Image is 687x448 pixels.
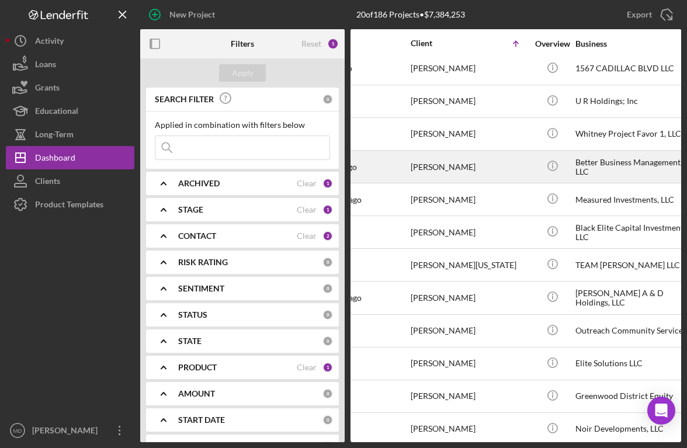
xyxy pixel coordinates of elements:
[647,397,675,425] div: Open Intercom Messenger
[322,388,333,399] div: 0
[169,3,215,26] div: New Project
[35,123,74,149] div: Long-Term
[322,415,333,425] div: 0
[411,86,528,117] div: [PERSON_NAME]
[327,38,339,50] div: 5
[322,362,333,373] div: 1
[178,258,228,267] b: RISK RATING
[411,414,528,444] div: [PERSON_NAME]
[6,76,134,99] button: Grants
[6,419,134,442] button: MD[PERSON_NAME]
[411,119,528,150] div: [PERSON_NAME]
[627,3,652,26] div: Export
[13,428,22,434] text: MD
[411,282,528,313] div: [PERSON_NAME]
[178,310,207,319] b: STATUS
[6,123,134,146] button: Long-Term
[411,249,528,280] div: [PERSON_NAME][US_STATE]
[411,151,528,182] div: [PERSON_NAME]
[6,146,134,169] button: Dashboard
[297,205,317,214] div: Clear
[411,53,528,84] div: [PERSON_NAME]
[29,419,105,445] div: [PERSON_NAME]
[356,10,465,19] div: 20 of 186 Projects • $7,384,253
[322,94,333,105] div: 0
[322,336,333,346] div: 0
[322,310,333,320] div: 0
[322,178,333,189] div: 1
[297,179,317,188] div: Clear
[231,39,254,48] b: Filters
[322,283,333,294] div: 0
[322,257,333,268] div: 0
[35,193,103,219] div: Product Templates
[219,64,266,82] button: Apply
[35,146,75,172] div: Dashboard
[322,204,333,215] div: 1
[322,231,333,241] div: 2
[411,39,469,48] div: Client
[411,348,528,379] div: [PERSON_NAME]
[155,95,214,104] b: SEARCH FILTER
[35,29,64,55] div: Activity
[178,205,203,214] b: STAGE
[530,39,574,48] div: Overview
[178,389,215,398] b: AMOUNT
[615,3,681,26] button: Export
[297,231,317,241] div: Clear
[411,184,528,215] div: [PERSON_NAME]
[6,193,134,216] button: Product Templates
[297,363,317,372] div: Clear
[140,3,227,26] button: New Project
[155,120,330,130] div: Applied in combination with filters below
[178,336,202,346] b: STATE
[411,217,528,248] div: [PERSON_NAME]
[6,99,134,123] button: Educational
[178,363,217,372] b: PRODUCT
[6,29,134,53] button: Activity
[178,284,224,293] b: SENTIMENT
[35,169,60,196] div: Clients
[178,231,216,241] b: CONTACT
[301,39,321,48] div: Reset
[178,415,225,425] b: START DATE
[411,381,528,412] div: [PERSON_NAME]
[6,169,134,193] button: Clients
[35,53,56,79] div: Loans
[35,76,60,102] div: Grants
[178,179,220,188] b: ARCHIVED
[232,64,254,82] div: Apply
[35,99,78,126] div: Educational
[307,39,410,48] div: Activity
[6,53,134,76] button: Loans
[411,315,528,346] div: [PERSON_NAME]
